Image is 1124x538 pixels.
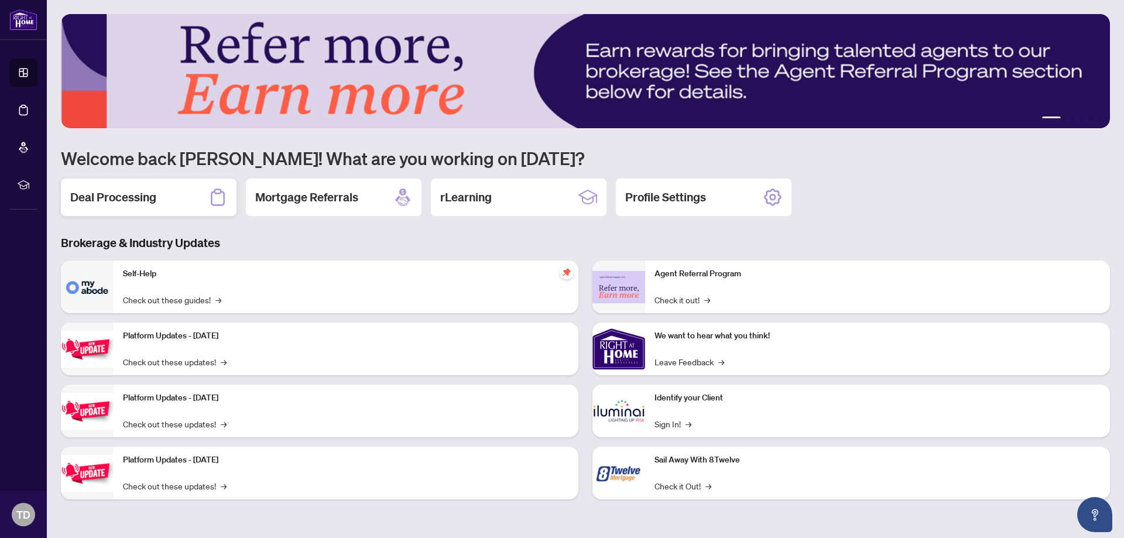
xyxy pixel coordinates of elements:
a: Check it out!→ [654,293,710,306]
p: Platform Updates - [DATE] [123,330,569,342]
span: → [705,479,711,492]
a: Check it Out!→ [654,479,711,492]
img: Agent Referral Program [592,271,645,303]
button: 2 [1065,116,1070,121]
span: → [215,293,221,306]
span: → [704,293,710,306]
img: We want to hear what you think! [592,323,645,375]
button: 1 [1042,116,1061,121]
h1: Welcome back [PERSON_NAME]! What are you working on [DATE]? [61,147,1110,169]
a: Check out these updates!→ [123,417,227,430]
h2: Deal Processing [70,189,156,205]
span: → [221,355,227,368]
img: Self-Help [61,261,114,313]
span: pushpin [560,265,574,279]
span: → [686,417,691,430]
img: Slide 0 [61,14,1110,128]
button: 4 [1084,116,1089,121]
img: logo [9,9,37,30]
img: Identify your Client [592,385,645,437]
button: Open asap [1077,497,1112,532]
a: Check out these guides!→ [123,293,221,306]
p: Sail Away With 8Twelve [654,454,1101,467]
img: Platform Updates - July 21, 2025 [61,331,114,368]
a: Sign In!→ [654,417,691,430]
h2: rLearning [440,189,492,205]
p: Identify your Client [654,392,1101,405]
button: 3 [1075,116,1080,121]
span: TD [16,506,30,523]
img: Platform Updates - July 8, 2025 [61,393,114,430]
img: Sail Away With 8Twelve [592,447,645,499]
a: Check out these updates!→ [123,479,227,492]
p: We want to hear what you think! [654,330,1101,342]
p: Agent Referral Program [654,268,1101,280]
h3: Brokerage & Industry Updates [61,235,1110,251]
a: Leave Feedback→ [654,355,724,368]
p: Platform Updates - [DATE] [123,392,569,405]
p: Self-Help [123,268,569,280]
img: Platform Updates - June 23, 2025 [61,455,114,492]
span: → [221,417,227,430]
span: → [221,479,227,492]
h2: Mortgage Referrals [255,189,358,205]
h2: Profile Settings [625,189,706,205]
p: Platform Updates - [DATE] [123,454,569,467]
button: 5 [1094,116,1098,121]
a: Check out these updates!→ [123,355,227,368]
span: → [718,355,724,368]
